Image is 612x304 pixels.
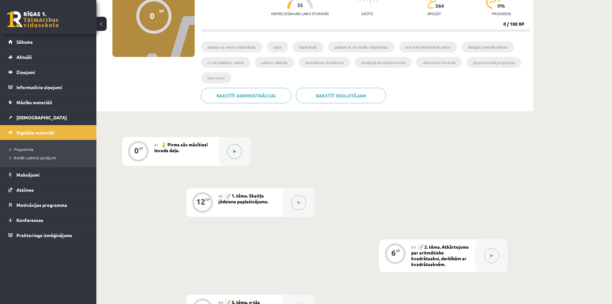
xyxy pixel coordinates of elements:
li: aritmētiskā kvadrātsakne [399,41,457,52]
legend: Ziņojumi [16,65,88,79]
li: bāze [267,41,288,52]
p: Grūts [361,11,373,16]
a: Rakstīt skolotājam [296,88,386,103]
a: Konferences [8,213,88,227]
div: XP [396,249,400,253]
p: apgūst [427,11,441,16]
a: Motivācijas programma [8,198,88,212]
span: 0 % [497,3,505,9]
a: Programma [10,146,90,152]
a: [DEMOGRAPHIC_DATA] [8,110,88,125]
p: Nepieciešamais laiks stundās [271,11,329,16]
li: pakāpe ar veselu kāpinātāju [201,41,262,52]
a: Rīgas 1. Tālmācības vidusskola [7,11,58,27]
a: Digitālie materiāli [8,125,88,140]
a: Ziņojumi [8,65,88,79]
span: Mācību materiāli [16,99,52,105]
span: 📝 2. tēma. Atkārtojums par aritmētisko kvadrātsakni, darbībām ar kvadrātsaknēm. [411,244,469,267]
span: #3 [411,244,416,250]
li: n-tās pakāpes sakne [201,57,250,68]
div: XP [205,198,210,201]
p: progress [492,11,511,16]
span: XP [159,9,164,13]
legend: Maksājumi [16,167,88,182]
li: vispārīgā locekļa formula [355,57,412,68]
div: 0 [134,148,139,153]
a: Informatīvie ziņojumi [8,80,88,95]
li: zemsaknes izteiksme [299,57,350,68]
span: 564 [435,3,444,9]
span: 35 [297,2,303,8]
span: [DEMOGRAPHIC_DATA] [16,115,67,120]
li: rekurenta formula [416,57,462,68]
span: Sākums [16,39,33,45]
span: Konferences [16,217,43,223]
span: #1 [154,142,159,147]
span: 📝 1. tēma. Skaitļa jēdziena paplašinājums. [218,193,268,204]
span: Atzīmes [16,187,34,193]
span: Proktoringa izmēģinājums [16,232,72,238]
div: XP [139,147,143,150]
li: līdzīgas kvadrātsaknes [462,41,514,52]
li: kāpinātājs [293,41,324,52]
li: ģeometriskā progresija [466,57,521,68]
a: Rakstīt administrācijai [201,88,291,103]
span: Motivācijas programma [16,202,67,208]
span: Aktuāli [16,54,32,60]
a: Maksājumi [8,167,88,182]
div: 12 [196,199,205,205]
div: 0 [150,11,155,21]
a: Sākums [8,34,88,49]
span: Biežāk uzdotie jautājumi [10,155,56,160]
span: Digitālie materiāli [16,130,55,135]
div: 6 [391,250,396,256]
a: Mācību materiāli [8,95,88,110]
span: #2 [218,193,223,198]
a: Biežāk uzdotie jautājumi [10,155,90,161]
a: Atzīmes [8,182,88,197]
a: Aktuāli [8,50,88,64]
span: 💡 Pirms sāc mācīties! Ievada daļa. [154,142,208,153]
a: Proktoringa izmēģinājums [8,228,88,243]
legend: Informatīvie ziņojumi [16,80,88,95]
span: Programma [10,147,33,152]
li: kvocients [201,72,231,83]
li: saknes rādītājs [255,57,294,68]
li: pakāpe ar racionālu kāpinātāju [328,41,395,52]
